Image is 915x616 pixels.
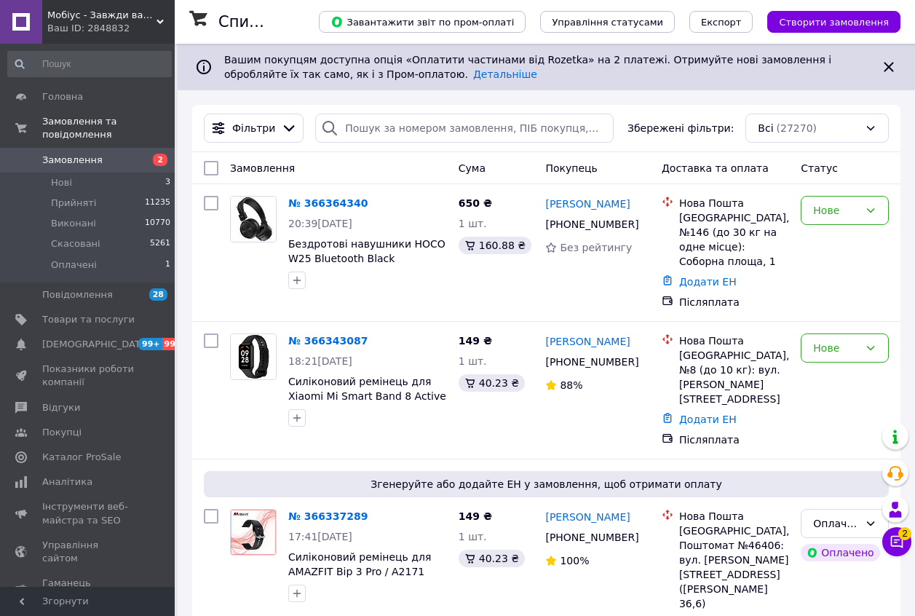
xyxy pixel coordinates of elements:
span: Аналітика [42,475,92,489]
button: Чат з покупцем2 [882,527,911,556]
a: Силіконовий ремінець для AMAZFIT Bip 3 Pro / A2171 (Black) [288,551,431,592]
span: Завантажити звіт по пром-оплаті [330,15,514,28]
span: 1 шт. [459,355,487,367]
span: (27270) [777,122,817,134]
span: Мобіус - Завжди вам раді! [47,9,157,22]
img: Фото товару [231,510,276,555]
span: Головна [42,90,83,103]
span: Без рейтингу [560,242,632,253]
span: Нові [51,176,72,189]
button: Завантажити звіт по пром-оплаті [319,11,526,33]
span: 88% [560,379,582,391]
div: 40.23 ₴ [459,374,525,392]
a: Фото товару [230,333,277,380]
a: № 366337289 [288,510,368,522]
a: Силіконовий ремінець для Xiaomi Mi Smart Band 8 Active (Black) [288,376,446,416]
span: 2 [898,527,911,540]
div: Ваш ID: 2848832 [47,22,175,35]
h1: Список замовлень [218,13,366,31]
span: 20:39[DATE] [288,218,352,229]
span: Прийняті [51,197,96,210]
span: Згенеруйте або додайте ЕН у замовлення, щоб отримати оплату [210,477,883,491]
span: 11235 [145,197,170,210]
span: Збережені фільтри: [627,121,734,135]
span: 18:21[DATE] [288,355,352,367]
span: Показники роботи компанії [42,363,135,389]
a: Додати ЕН [679,276,737,288]
span: Фільтри [232,121,275,135]
a: Фото товару [230,509,277,556]
div: Післяплата [679,295,789,309]
span: Покупці [42,426,82,439]
input: Пошук [7,51,172,77]
span: Замовлення [42,154,103,167]
span: 650 ₴ [459,197,492,209]
span: Управління статусами [552,17,663,28]
span: Покупець [545,162,597,174]
a: Створити замовлення [753,15,900,27]
span: 99+ [162,338,186,350]
a: Фото товару [230,196,277,242]
span: Замовлення та повідомлення [42,115,175,141]
a: Додати ЕН [679,414,737,425]
span: Замовлення [230,162,295,174]
span: 2 [153,154,167,166]
a: № 366343087 [288,335,368,347]
div: Нове [813,202,859,218]
span: 1 шт. [459,531,487,542]
button: Управління статусами [540,11,675,33]
span: Доставка та оплата [662,162,769,174]
div: [PHONE_NUMBER] [542,214,638,234]
div: Оплачено [801,544,879,561]
div: Нова Пошта [679,509,789,524]
span: 1 шт. [459,218,487,229]
img: Фото товару [231,334,276,379]
span: Гаманець компанії [42,577,135,603]
span: 28 [149,288,167,301]
a: Бездротові навушники HOCO W25 Bluetooth Black [288,238,445,264]
span: Інструменти веб-майстра та SEO [42,500,135,526]
span: Каталог ProSale [42,451,121,464]
a: [PERSON_NAME] [545,197,630,211]
div: 40.23 ₴ [459,550,525,567]
button: Створити замовлення [767,11,900,33]
span: 17:41[DATE] [288,531,352,542]
span: 99+ [138,338,162,350]
a: [PERSON_NAME] [545,334,630,349]
span: 10770 [145,217,170,230]
span: Cума [459,162,486,174]
span: 149 ₴ [459,335,492,347]
span: [DEMOGRAPHIC_DATA] [42,338,150,351]
span: Відгуки [42,401,80,414]
span: 100% [560,555,589,566]
div: [GEOGRAPHIC_DATA], №8 (до 10 кг): вул. [PERSON_NAME][STREET_ADDRESS] [679,348,789,406]
span: Експорт [701,17,742,28]
div: Післяплата [679,433,789,447]
div: [PHONE_NUMBER] [542,527,638,548]
div: Нова Пошта [679,196,789,210]
div: Оплачено [813,516,859,532]
a: [PERSON_NAME] [545,510,630,524]
span: Створити замовлення [779,17,889,28]
div: Нове [813,340,859,356]
div: [PHONE_NUMBER] [542,352,638,372]
span: 5261 [150,237,170,250]
div: 160.88 ₴ [459,237,531,254]
span: 3 [165,176,170,189]
span: 1 [165,258,170,272]
span: Виконані [51,217,96,230]
span: Вашим покупцям доступна опція «Оплатити частинами від Rozetka» на 2 платежі. Отримуйте нові замов... [224,54,831,80]
span: Товари та послуги [42,313,135,326]
img: Фото товару [231,197,276,242]
input: Пошук за номером замовлення, ПІБ покупця, номером телефону, Email, номером накладної [315,114,613,143]
a: № 366364340 [288,197,368,209]
div: [GEOGRAPHIC_DATA], Поштомат №46406: вул. [PERSON_NAME][STREET_ADDRESS] ([PERSON_NAME] 36,6) [679,524,789,611]
span: Статус [801,162,838,174]
button: Експорт [689,11,753,33]
span: Повідомлення [42,288,113,301]
a: Детальніше [473,68,537,80]
span: Оплачені [51,258,97,272]
span: Скасовані [51,237,100,250]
